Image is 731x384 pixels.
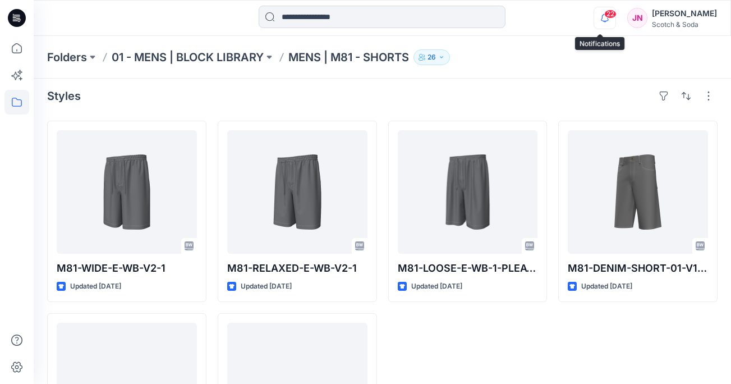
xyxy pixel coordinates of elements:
a: M81-RELAXED-E-WB-V2-1 [227,130,367,254]
p: 26 [427,51,436,63]
button: 26 [413,49,450,65]
a: M81-DENIM-SHORT-01-V1-0 [568,130,708,254]
a: M81-WIDE-E-WB-V2-1 [57,130,197,254]
div: JN [627,8,647,28]
h4: Styles [47,89,81,103]
p: Updated [DATE] [581,281,632,292]
a: 01 - MENS | BLOCK LIBRARY [112,49,264,65]
p: MENS | M81 - SHORTS [288,49,409,65]
p: M81-WIDE-E-WB-V2-1 [57,260,197,276]
a: M81-LOOSE-E-WB-1-PLEAT-V2-0 [398,130,538,254]
p: M81-LOOSE-E-WB-1-PLEAT-V2-0 [398,260,538,276]
p: Updated [DATE] [411,281,462,292]
p: M81-RELAXED-E-WB-V2-1 [227,260,367,276]
p: Updated [DATE] [241,281,292,292]
span: 22 [604,10,617,19]
div: [PERSON_NAME] [652,7,717,20]
p: M81-DENIM-SHORT-01-V1-0 [568,260,708,276]
p: Updated [DATE] [70,281,121,292]
div: Scotch & Soda [652,20,717,29]
a: Folders [47,49,87,65]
